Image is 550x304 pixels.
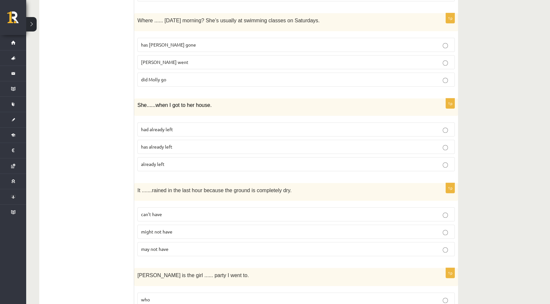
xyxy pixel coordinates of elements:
input: who [443,298,448,303]
span: ...... [147,102,155,108]
a: Rīgas 1. Tālmācības vidusskola [7,11,26,28]
input: had already left [443,128,448,133]
span: might not have [141,229,172,234]
input: may not have [443,247,448,253]
p: 1p [446,98,455,109]
span: [PERSON_NAME] is the girl ...... party I went to. [137,273,249,278]
span: had already left [141,126,173,132]
span: Where ...... [DATE] morning? She’s usually at swimming classes on Saturdays. [137,18,320,23]
span: [PERSON_NAME] went [141,59,188,65]
input: did Molly go [443,78,448,83]
input: might not have [443,230,448,235]
p: 1p [446,183,455,193]
input: already left [443,162,448,168]
p: 1p [446,13,455,23]
input: can’t have [443,213,448,218]
span: She [137,102,147,108]
p: 1p [446,268,455,278]
span: It ....... [137,188,152,193]
span: did Molly go [141,76,166,82]
input: [PERSON_NAME] went [443,60,448,66]
span: may not have [141,246,169,252]
span: who [141,296,150,302]
span: has [PERSON_NAME] gone [141,42,196,48]
span: can’t have [141,211,162,217]
span: when I got to her house. [155,102,212,108]
span: has already left [141,144,172,150]
span: rained in the last hour because the ground is completely dry. [152,188,292,193]
input: has [PERSON_NAME] gone [443,43,448,48]
input: has already left [443,145,448,150]
span: already left [141,161,165,167]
